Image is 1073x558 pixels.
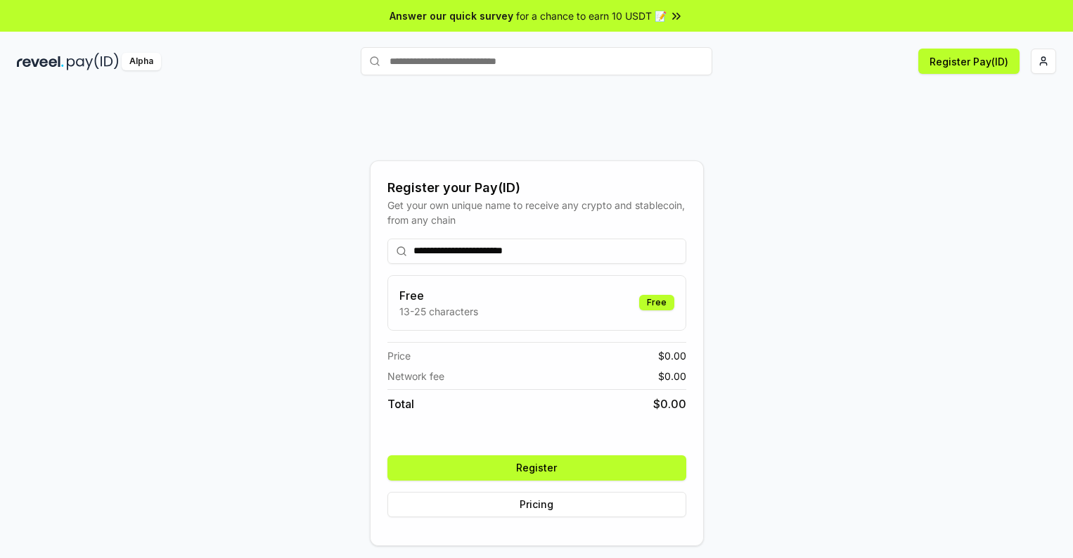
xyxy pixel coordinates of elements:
[17,53,64,70] img: reveel_dark
[399,304,478,319] p: 13-25 characters
[658,348,686,363] span: $ 0.00
[387,395,414,412] span: Total
[387,178,686,198] div: Register your Pay(ID)
[67,53,119,70] img: pay_id
[122,53,161,70] div: Alpha
[387,369,444,383] span: Network fee
[390,8,513,23] span: Answer our quick survey
[387,455,686,481] button: Register
[516,8,667,23] span: for a chance to earn 10 USDT 📝
[387,348,411,363] span: Price
[639,295,674,310] div: Free
[399,287,478,304] h3: Free
[387,492,686,517] button: Pricing
[918,49,1020,74] button: Register Pay(ID)
[653,395,686,412] span: $ 0.00
[658,369,686,383] span: $ 0.00
[387,198,686,227] div: Get your own unique name to receive any crypto and stablecoin, from any chain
